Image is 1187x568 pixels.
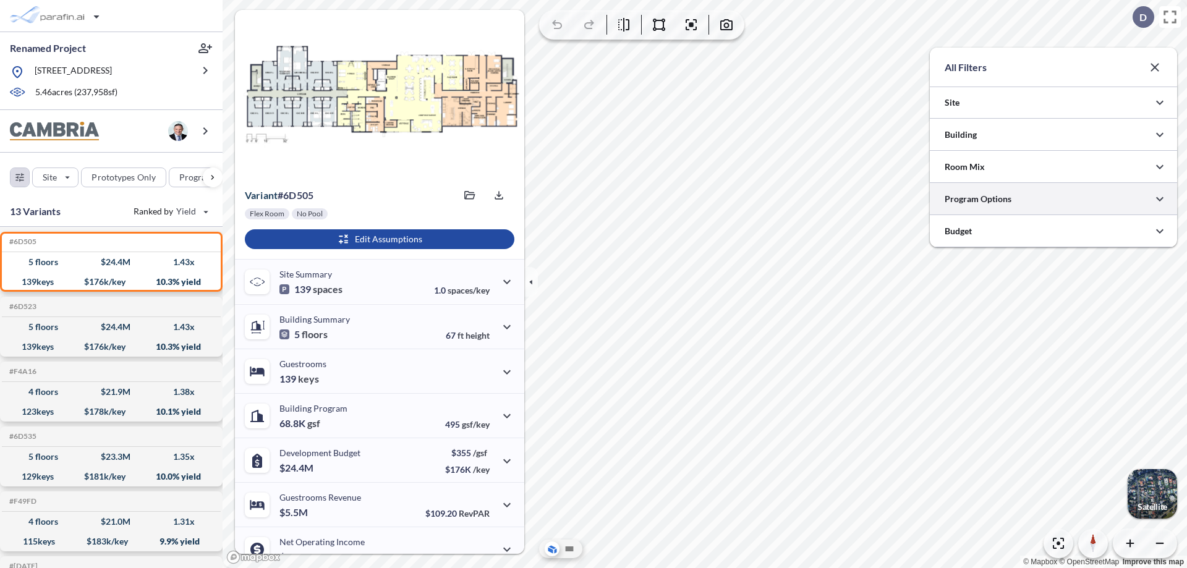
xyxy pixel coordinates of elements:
button: Site Plan [562,541,577,556]
p: Room Mix [945,161,985,173]
p: Site Summary [279,269,332,279]
p: Renamed Project [10,41,86,55]
p: $2.5M [279,551,310,563]
span: gsf/key [462,419,490,430]
span: height [466,330,490,341]
span: ft [457,330,464,341]
img: BrandImage [10,122,99,141]
p: 68.8K [279,417,320,430]
p: 495 [445,419,490,430]
p: Net Operating Income [279,536,365,547]
h5: Click to copy the code [7,302,36,311]
span: /gsf [473,447,487,458]
p: Development Budget [279,447,360,458]
a: OpenStreetMap [1059,557,1119,566]
p: Building Program [279,403,347,413]
button: Aerial View [545,541,559,556]
button: Site [32,167,79,187]
p: Guestrooms Revenue [279,492,361,502]
a: Mapbox [1023,557,1057,566]
p: All Filters [945,60,987,75]
p: Site [43,171,57,184]
p: Site [945,96,959,109]
span: margin [462,553,490,563]
p: No Pool [297,209,323,219]
h5: Click to copy the code [7,497,36,506]
span: spaces [313,283,342,295]
h5: Click to copy the code [7,367,36,376]
span: Variant [245,189,278,201]
p: 139 [279,373,319,385]
button: Switcher ImageSatellite [1128,469,1177,519]
p: Prototypes Only [91,171,156,184]
p: 13 Variants [10,204,61,219]
img: Switcher Image [1128,469,1177,519]
p: Satellite [1138,502,1167,512]
p: 1.0 [434,285,490,295]
button: Prototypes Only [81,167,166,187]
p: # 6d505 [245,189,313,201]
p: Budget [945,225,972,237]
button: Edit Assumptions [245,229,514,249]
p: Guestrooms [279,358,326,369]
p: $355 [445,447,490,458]
p: 5.46 acres ( 237,958 sf) [35,86,117,100]
p: 45.0% [437,553,490,563]
span: /key [473,464,490,475]
span: keys [298,373,319,385]
h5: Click to copy the code [7,237,36,246]
span: gsf [307,417,320,430]
button: Ranked by Yield [124,201,216,221]
p: Program [179,171,214,184]
p: Building [945,129,977,141]
p: Flex Room [250,209,284,219]
p: Building Summary [279,314,350,324]
h5: Click to copy the code [7,432,36,441]
a: Improve this map [1123,557,1184,566]
span: spaces/key [448,285,490,295]
p: 5 [279,328,328,341]
span: Yield [176,205,197,218]
p: $109.20 [425,508,490,519]
p: $24.4M [279,462,315,474]
p: D [1139,12,1147,23]
span: floors [302,328,328,341]
p: $176K [445,464,490,475]
img: user logo [168,121,188,141]
p: $5.5M [279,506,310,519]
p: 139 [279,283,342,295]
p: Edit Assumptions [355,233,422,245]
a: Mapbox homepage [226,550,281,564]
span: RevPAR [459,508,490,519]
p: [STREET_ADDRESS] [35,64,112,80]
p: 67 [446,330,490,341]
button: Program [169,167,236,187]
